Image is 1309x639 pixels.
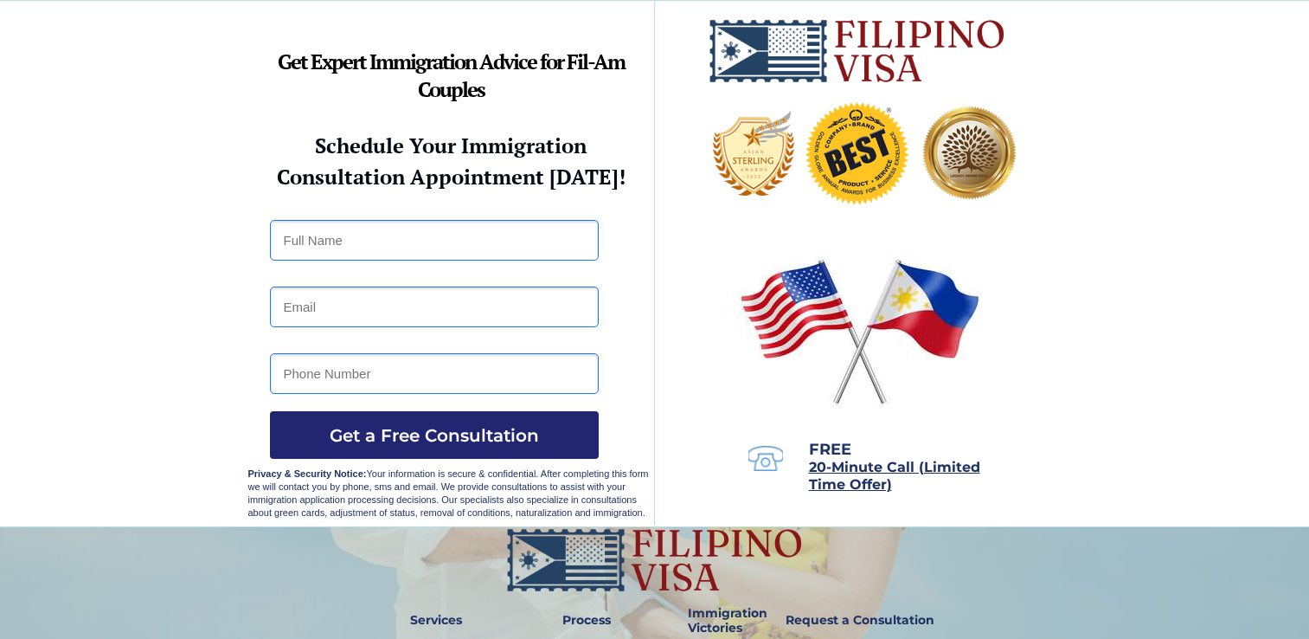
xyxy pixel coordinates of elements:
[809,459,980,493] span: 20-Minute Call (Limited Time Offer)
[277,163,626,190] strong: Consultation Appointment [DATE]!
[270,220,599,261] input: Full Name
[809,440,851,459] span: FREE
[809,461,980,492] a: 20-Minute Call (Limited Time Offer)
[270,353,599,394] input: Phone Number
[248,468,649,518] span: Your information is secure & confidential. After completing this form we will contact you by phon...
[270,425,599,446] span: Get a Free Consultation
[688,605,767,636] strong: Immigration Victories
[248,468,367,479] strong: Privacy & Security Notice:
[315,132,587,159] strong: Schedule Your Immigration
[562,612,611,628] strong: Process
[410,612,462,628] strong: Services
[278,48,625,103] strong: Get Expert Immigration Advice for Fil-Am Couples
[270,411,599,459] button: Get a Free Consultation
[270,287,599,327] input: Email
[786,612,934,628] strong: Request a Consultation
